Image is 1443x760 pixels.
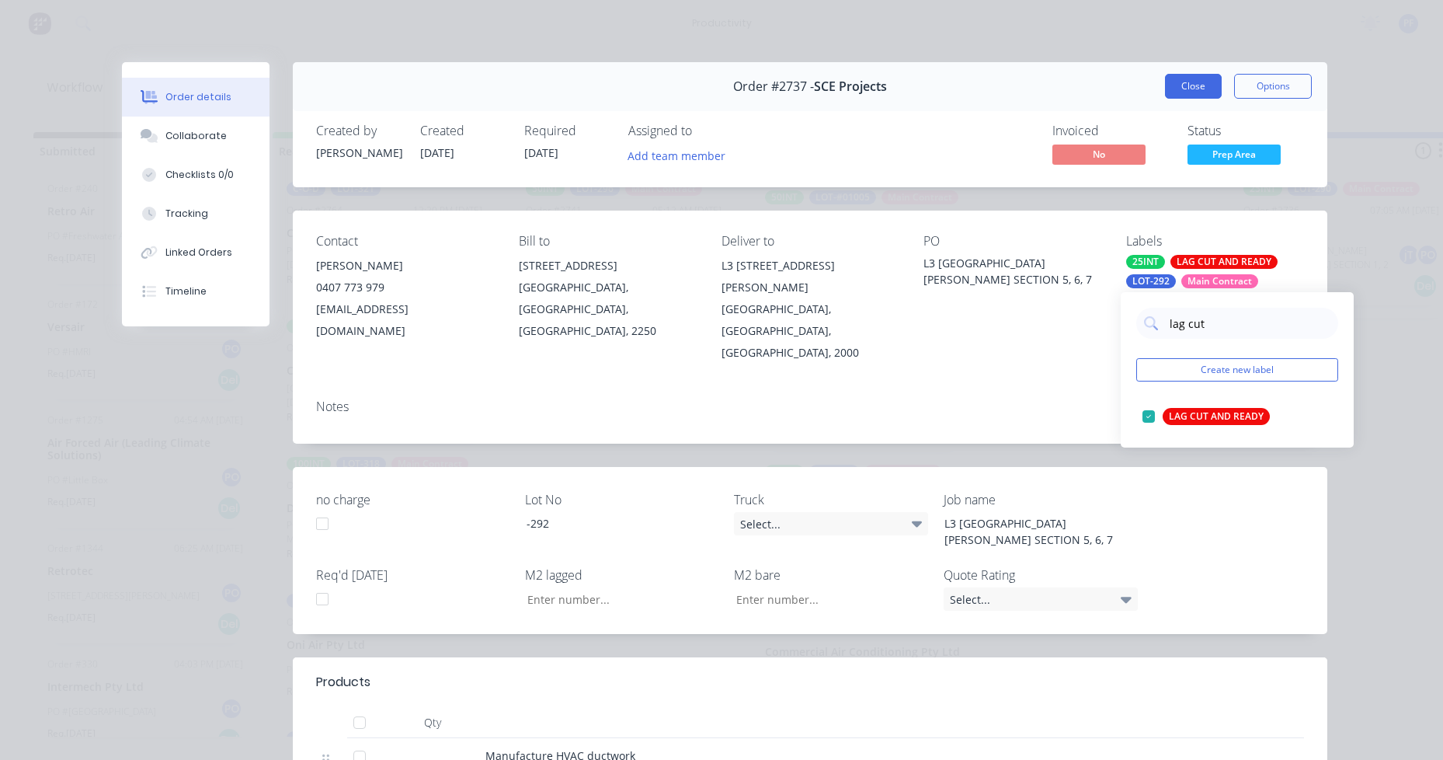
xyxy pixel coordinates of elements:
[733,79,814,94] span: Order #2737 -
[525,566,719,584] label: M2 lagged
[519,255,697,277] div: [STREET_ADDRESS]
[165,284,207,298] div: Timeline
[122,233,269,272] button: Linked Orders
[122,155,269,194] button: Checklists 0/0
[514,512,708,535] div: -292
[923,255,1101,288] div: L3 [GEOGRAPHIC_DATA][PERSON_NAME] SECTION 5, 6, 7
[721,255,899,364] div: L3 [STREET_ADDRESS][PERSON_NAME][GEOGRAPHIC_DATA], [GEOGRAPHIC_DATA], [GEOGRAPHIC_DATA], 2000
[165,90,231,104] div: Order details
[519,255,697,342] div: [STREET_ADDRESS][GEOGRAPHIC_DATA], [GEOGRAPHIC_DATA], [GEOGRAPHIC_DATA], 2250
[932,512,1126,551] div: L3 [GEOGRAPHIC_DATA][PERSON_NAME] SECTION 5, 6, 7
[316,277,494,298] div: 0407 773 979
[165,168,234,182] div: Checklists 0/0
[420,145,454,160] span: [DATE]
[723,587,928,611] input: Enter number...
[524,124,610,138] div: Required
[1126,274,1176,288] div: LOT-292
[316,255,494,277] div: [PERSON_NAME]
[386,707,479,738] div: Qty
[519,277,697,342] div: [GEOGRAPHIC_DATA], [GEOGRAPHIC_DATA], [GEOGRAPHIC_DATA], 2250
[721,234,899,249] div: Deliver to
[420,124,506,138] div: Created
[1136,406,1276,427] button: LAG CUT AND READY
[1126,255,1165,269] div: 25INT
[1136,358,1338,382] button: Create new label
[1170,255,1278,269] div: LAG CUT AND READY
[122,194,269,233] button: Tracking
[734,490,928,509] label: Truck
[944,566,1138,584] label: Quote Rating
[316,124,402,138] div: Created by
[1187,145,1281,164] span: Prep Area
[524,145,558,160] span: [DATE]
[316,234,494,249] div: Contact
[620,145,734,166] button: Add team member
[1052,124,1169,138] div: Invoiced
[734,566,928,584] label: M2 bare
[1187,145,1281,168] button: Prep Area
[165,246,232,260] div: Linked Orders
[122,272,269,311] button: Timeline
[316,566,510,584] label: Req'd [DATE]
[122,117,269,155] button: Collaborate
[1052,145,1146,164] span: No
[1163,408,1270,425] div: LAG CUT AND READY
[316,399,1304,414] div: Notes
[316,673,370,692] div: Products
[628,145,734,166] button: Add team member
[628,124,784,138] div: Assigned to
[944,587,1138,611] div: Select...
[316,255,494,342] div: [PERSON_NAME]0407 773 979[EMAIL_ADDRESS][DOMAIN_NAME]
[721,298,899,364] div: [GEOGRAPHIC_DATA], [GEOGRAPHIC_DATA], [GEOGRAPHIC_DATA], 2000
[1165,74,1222,99] button: Close
[1234,74,1312,99] button: Options
[122,78,269,117] button: Order details
[514,587,719,611] input: Enter number...
[1126,234,1304,249] div: Labels
[165,129,227,143] div: Collaborate
[1168,308,1330,339] input: Search labels
[721,255,899,298] div: L3 [STREET_ADDRESS][PERSON_NAME]
[814,79,887,94] span: SCE Projects
[525,490,719,509] label: Lot No
[923,234,1101,249] div: PO
[944,490,1138,509] label: Job name
[1181,274,1258,288] div: Main Contract
[734,512,928,535] div: Select...
[165,207,208,221] div: Tracking
[519,234,697,249] div: Bill to
[316,298,494,342] div: [EMAIL_ADDRESS][DOMAIN_NAME]
[316,145,402,161] div: [PERSON_NAME]
[316,490,510,509] label: no charge
[1187,124,1304,138] div: Status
